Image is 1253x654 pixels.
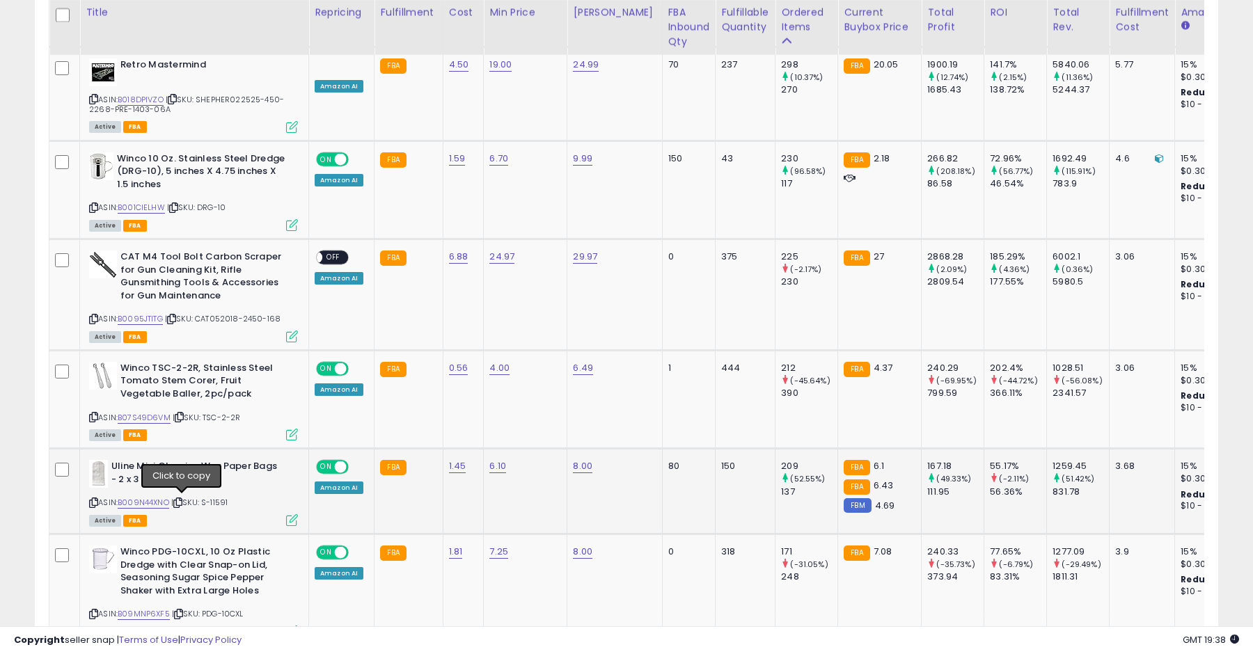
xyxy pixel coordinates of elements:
div: 202.4% [990,362,1046,374]
a: 6.10 [489,459,506,473]
div: 1277.09 [1053,545,1109,558]
div: 5980.5 [1053,276,1109,288]
div: 783.9 [1053,177,1109,190]
small: (2.09%) [936,264,967,275]
div: 373.94 [927,571,984,583]
div: 138.72% [990,83,1046,96]
a: B0095JTITG [118,313,163,325]
b: Uline Mini Glassine Wax Paper Bags - 2 x 3 1/2 - 100 Bags [111,460,281,489]
small: (10.37%) [790,72,823,83]
span: | SKU: PDG-10CXL [172,608,244,619]
small: FBA [380,362,406,377]
div: 209 [781,460,837,472]
small: (51.42%) [1062,473,1094,484]
b: Winco 10 Oz. Stainless Steel Dredge (DRG-10), 5 inches X 4.75 inches X 1.5 inches [117,152,286,195]
span: 4.37 [874,361,893,374]
div: 799.59 [927,387,984,399]
a: 24.97 [489,250,514,264]
a: 6.88 [449,250,468,264]
span: | SKU: S-11591 [171,497,228,508]
div: Amazon AI [315,481,363,494]
div: 298 [781,58,837,71]
div: 1259.45 [1053,460,1109,472]
a: 6.49 [573,361,593,375]
div: 375 [721,250,764,263]
a: B009N44XNO [118,497,169,509]
div: 5840.06 [1053,58,1109,71]
div: ASIN: [89,250,298,341]
small: (49.33%) [936,473,971,484]
div: Amazon AI [315,174,363,186]
div: [PERSON_NAME] [573,6,656,20]
small: (115.91%) [1062,166,1095,177]
div: Amazon AI [315,272,363,285]
div: 46.54% [990,177,1046,190]
small: (-45.64%) [790,375,830,386]
span: All listings currently available for purchase on Amazon [89,331,121,343]
small: FBA [380,58,406,74]
div: 2809.54 [927,276,984,288]
div: 5.77 [1115,58,1164,71]
span: 27 [874,250,884,263]
small: (0.36%) [1062,264,1093,275]
a: 8.00 [573,459,592,473]
a: 29.97 [573,250,597,264]
span: All listings currently available for purchase on Amazon [89,515,121,527]
div: Fulfillment Cost [1115,6,1169,35]
div: 1685.43 [927,83,984,96]
small: (208.18%) [936,166,975,177]
div: 150 [668,152,705,165]
span: 20.05 [874,58,899,71]
span: OFF [347,362,369,374]
div: 117 [781,177,837,190]
div: Ordered Items [781,6,832,35]
div: 390 [781,387,837,399]
small: FBA [844,250,869,266]
div: 56.36% [990,486,1046,498]
small: (-2.17%) [790,264,821,275]
div: 0 [668,545,705,558]
b: Winco TSC-2-2R, Stainless Steel Tomato Stem Corer, Fruit Vegetable Baller, 2pc/pack [120,362,290,404]
small: FBA [380,250,406,266]
small: (96.58%) [790,166,826,177]
a: 9.99 [573,152,592,166]
a: 1.45 [449,459,466,473]
small: (-31.05%) [790,559,828,570]
span: | SKU: TSC-2-2R [173,412,241,423]
div: 3.9 [1115,545,1164,558]
div: 1028.51 [1053,362,1109,374]
small: FBA [844,362,869,377]
span: All listings currently available for purchase on Amazon [89,121,121,133]
small: FBA [380,152,406,168]
b: Winco PDG-10CXL, 10 Oz Plastic Dredge with Clear Snap-on Lid, Seasoning Sugar Spice Pepper Shaker... [120,545,290,600]
img: 31eaipNftvL._SL40_.jpg [89,545,117,573]
span: | SKU: SHEPHER022525-450-2268-PRE-1403-06A [89,94,284,115]
span: OFF [347,153,369,165]
div: FBA inbound Qty [668,6,710,49]
span: ON [317,547,335,559]
span: FBA [123,429,147,441]
small: FBA [380,545,406,561]
a: 1.59 [449,152,466,166]
div: 1692.49 [1053,152,1109,165]
small: (4.36%) [999,264,1030,275]
div: 237 [721,58,764,71]
div: 86.58 [927,177,984,190]
div: 2341.57 [1053,387,1109,399]
div: 1 [668,362,705,374]
div: Total Rev. [1053,6,1103,35]
div: 141.7% [990,58,1046,71]
small: (11.36%) [1062,72,1093,83]
div: 171 [781,545,837,558]
div: Cost [449,6,478,20]
small: (-35.73%) [936,559,975,570]
div: Total Profit [927,6,978,35]
a: B018DPIVZO [118,94,164,106]
span: ON [317,461,335,473]
div: ASIN: [89,362,298,439]
a: 24.99 [573,58,599,72]
div: 137 [781,486,837,498]
a: Terms of Use [119,633,178,646]
small: (12.74%) [936,72,968,83]
div: 70 [668,58,705,71]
